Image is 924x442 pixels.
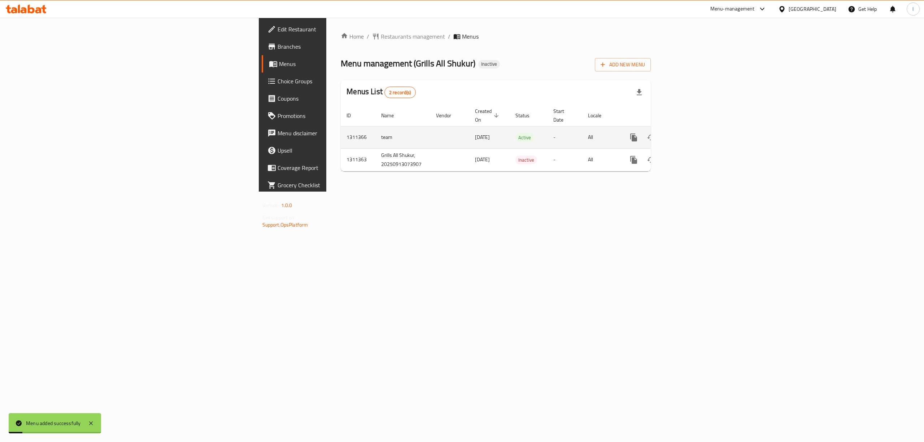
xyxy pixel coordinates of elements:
[262,90,413,107] a: Coupons
[515,133,534,142] div: Active
[26,419,81,427] div: Menu added successfully
[548,126,582,148] td: -
[278,42,407,51] span: Branches
[789,5,836,13] div: [GEOGRAPHIC_DATA]
[278,111,407,120] span: Promotions
[619,105,700,127] th: Actions
[631,84,648,101] div: Export file
[262,159,413,176] a: Coverage Report
[625,129,642,146] button: more
[475,155,490,164] span: [DATE]
[346,111,360,120] span: ID
[601,60,645,69] span: Add New Menu
[478,61,500,67] span: Inactive
[912,5,914,13] span: l
[642,151,660,169] button: Change Status
[341,32,651,41] nav: breadcrumb
[278,181,407,189] span: Grocery Checklist
[436,111,461,120] span: Vendor
[262,124,413,142] a: Menu disclaimer
[588,111,611,120] span: Locale
[385,89,415,96] span: 2 record(s)
[642,129,660,146] button: Change Status
[278,146,407,155] span: Upsell
[278,163,407,172] span: Coverage Report
[341,105,700,171] table: enhanced table
[262,201,280,210] span: Version:
[278,77,407,86] span: Choice Groups
[582,148,619,171] td: All
[279,60,407,68] span: Menus
[381,111,403,120] span: Name
[262,213,296,222] span: Get support on:
[346,86,415,98] h2: Menus List
[381,32,445,41] span: Restaurants management
[262,176,413,194] a: Grocery Checklist
[448,32,450,41] li: /
[262,220,308,229] a: Support.OpsPlatform
[262,38,413,55] a: Branches
[278,94,407,103] span: Coupons
[625,151,642,169] button: more
[475,107,501,124] span: Created On
[515,156,537,164] span: Inactive
[515,134,534,142] span: Active
[262,73,413,90] a: Choice Groups
[262,142,413,159] a: Upsell
[553,107,574,124] span: Start Date
[262,107,413,124] a: Promotions
[278,25,407,34] span: Edit Restaurant
[582,126,619,148] td: All
[710,5,755,13] div: Menu-management
[462,32,479,41] span: Menus
[384,87,416,98] div: Total records count
[548,148,582,171] td: -
[281,201,292,210] span: 1.0.0
[278,129,407,137] span: Menu disclaimer
[515,111,539,120] span: Status
[262,55,413,73] a: Menus
[595,58,651,71] button: Add New Menu
[478,60,500,69] div: Inactive
[262,21,413,38] a: Edit Restaurant
[475,132,490,142] span: [DATE]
